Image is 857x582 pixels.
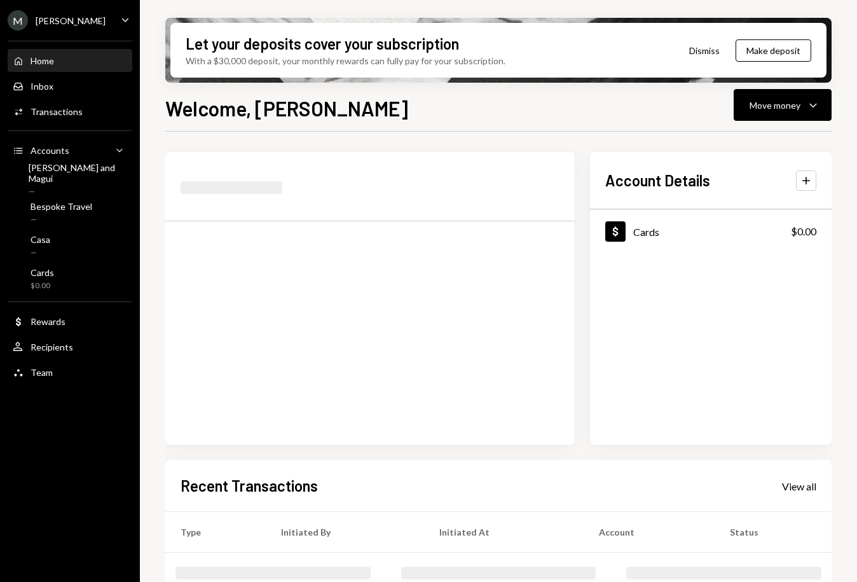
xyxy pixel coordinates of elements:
[734,89,832,121] button: Move money
[424,512,584,553] th: Initiated At
[31,81,53,92] div: Inbox
[186,33,459,54] div: Let your deposits cover your subscription
[605,170,710,191] h2: Account Details
[31,267,54,278] div: Cards
[165,512,266,553] th: Type
[791,224,816,239] div: $0.00
[590,210,832,253] a: Cards$0.00
[31,247,50,258] div: —
[8,49,132,72] a: Home
[181,475,318,496] h2: Recent Transactions
[31,106,83,117] div: Transactions
[29,162,127,184] div: [PERSON_NAME] and Magui
[8,164,132,195] a: [PERSON_NAME] and Magui—
[750,99,800,112] div: Move money
[8,263,132,294] a: Cards$0.00
[31,281,54,291] div: $0.00
[8,139,132,162] a: Accounts
[165,95,408,121] h1: Welcome, [PERSON_NAME]
[31,316,65,327] div: Rewards
[31,234,50,245] div: Casa
[8,310,132,333] a: Rewards
[31,367,53,378] div: Team
[8,335,132,358] a: Recipients
[8,74,132,97] a: Inbox
[8,197,132,228] a: Bespoke Travel—
[266,512,424,553] th: Initiated By
[633,226,659,238] div: Cards
[29,186,127,197] div: —
[31,145,69,156] div: Accounts
[715,512,832,553] th: Status
[584,512,715,553] th: Account
[8,230,132,261] a: Casa—
[31,214,92,225] div: —
[186,54,505,67] div: With a $30,000 deposit, your monthly rewards can fully pay for your subscription.
[8,10,28,31] div: M
[36,15,106,26] div: [PERSON_NAME]
[31,55,54,66] div: Home
[782,480,816,493] div: View all
[782,479,816,493] a: View all
[8,100,132,123] a: Transactions
[31,342,73,352] div: Recipients
[31,201,92,212] div: Bespoke Travel
[673,36,736,66] button: Dismiss
[736,39,811,62] button: Make deposit
[8,361,132,384] a: Team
